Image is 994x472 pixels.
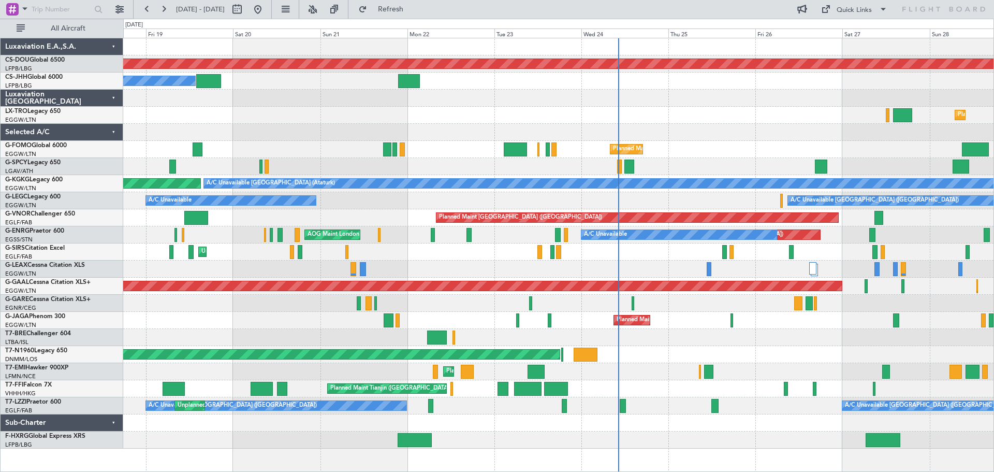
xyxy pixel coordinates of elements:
[617,312,780,328] div: Planned Maint [GEOGRAPHIC_DATA] ([GEOGRAPHIC_DATA])
[5,142,67,149] a: G-FOMOGlobal 6000
[5,194,27,200] span: G-LEGC
[125,21,143,30] div: [DATE]
[5,57,65,63] a: CS-DOUGlobal 6500
[178,398,348,413] div: Unplanned Maint [GEOGRAPHIC_DATA] ([GEOGRAPHIC_DATA])
[5,407,32,414] a: EGLF/FAB
[5,433,28,439] span: F-HXRG
[5,348,67,354] a: T7-N1960Legacy 650
[5,390,36,397] a: VHHH/HKG
[5,160,27,166] span: G-SPCY
[176,5,225,14] span: [DATE] - [DATE]
[5,313,65,320] a: G-JAGAPhenom 300
[5,382,23,388] span: T7-FFI
[369,6,413,13] span: Refresh
[581,28,668,38] div: Wed 24
[207,176,335,191] div: A/C Unavailable [GEOGRAPHIC_DATA] (Ataturk)
[446,364,545,379] div: Planned Maint [GEOGRAPHIC_DATA]
[5,399,61,405] a: T7-LZZIPraetor 600
[149,398,317,413] div: A/C Unavailable [GEOGRAPHIC_DATA] ([GEOGRAPHIC_DATA])
[5,150,36,158] a: EGGW/LTN
[5,331,26,337] span: T7-BRE
[5,331,71,337] a: T7-BREChallenger 604
[5,108,61,115] a: LX-TROLegacy 650
[584,227,627,242] div: A/C Unavailable
[5,57,30,63] span: CS-DOU
[5,296,29,303] span: G-GARE
[5,160,61,166] a: G-SPCYLegacy 650
[668,28,755,38] div: Thu 25
[5,194,61,200] a: G-LEGCLegacy 600
[5,202,36,209] a: EGGW/LTN
[149,193,192,208] div: A/C Unavailable
[5,219,32,226] a: EGLF/FAB
[233,28,320,38] div: Sat 20
[320,28,407,38] div: Sun 21
[5,228,30,234] span: G-ENRG
[5,177,30,183] span: G-KGKG
[439,210,602,225] div: Planned Maint [GEOGRAPHIC_DATA] ([GEOGRAPHIC_DATA])
[5,321,36,329] a: EGGW/LTN
[755,28,842,38] div: Fri 26
[494,28,581,38] div: Tue 23
[5,245,25,251] span: G-SIRS
[5,373,36,380] a: LFMN/NCE
[407,28,494,38] div: Mon 22
[5,82,32,90] a: LFPB/LBG
[5,313,29,320] span: G-JAGA
[27,25,109,32] span: All Aircraft
[308,227,423,242] div: AOG Maint London ([GEOGRAPHIC_DATA])
[5,245,65,251] a: G-SIRSCitation Excel
[330,381,451,396] div: Planned Maint Tianjin ([GEOGRAPHIC_DATA])
[146,28,233,38] div: Fri 19
[791,193,959,208] div: A/C Unavailable [GEOGRAPHIC_DATA] ([GEOGRAPHIC_DATA])
[5,262,85,268] a: G-LEAXCessna Citation XLS
[5,177,63,183] a: G-KGKGLegacy 600
[816,1,893,18] button: Quick Links
[5,355,37,363] a: DNMM/LOS
[5,236,33,244] a: EGSS/STN
[5,365,68,371] a: T7-EMIHawker 900XP
[5,108,27,115] span: LX-TRO
[5,253,32,261] a: EGLF/FAB
[5,116,36,124] a: EGGW/LTN
[5,348,34,354] span: T7-N1960
[5,74,27,80] span: CS-JHH
[5,441,32,449] a: LFPB/LBG
[5,270,36,278] a: EGGW/LTN
[5,279,91,285] a: G-GAALCessna Citation XLS+
[842,28,929,38] div: Sat 27
[5,211,75,217] a: G-VNORChallenger 650
[613,141,776,157] div: Planned Maint [GEOGRAPHIC_DATA] ([GEOGRAPHIC_DATA])
[5,228,64,234] a: G-ENRGPraetor 600
[5,433,85,439] a: F-HXRGGlobal Express XRS
[837,5,872,16] div: Quick Links
[32,2,91,17] input: Trip Number
[5,167,33,175] a: LGAV/ATH
[5,287,36,295] a: EGGW/LTN
[5,74,63,80] a: CS-JHHGlobal 6000
[5,338,28,346] a: LTBA/ISL
[201,244,372,260] div: Unplanned Maint [GEOGRAPHIC_DATA] ([GEOGRAPHIC_DATA])
[5,211,31,217] span: G-VNOR
[5,184,36,192] a: EGGW/LTN
[354,1,416,18] button: Refresh
[5,399,26,405] span: T7-LZZI
[5,365,25,371] span: T7-EMI
[5,382,52,388] a: T7-FFIFalcon 7X
[5,262,27,268] span: G-LEAX
[5,142,32,149] span: G-FOMO
[11,20,112,37] button: All Aircraft
[5,296,91,303] a: G-GARECessna Citation XLS+
[5,304,36,312] a: EGNR/CEG
[5,65,32,73] a: LFPB/LBG
[5,279,29,285] span: G-GAAL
